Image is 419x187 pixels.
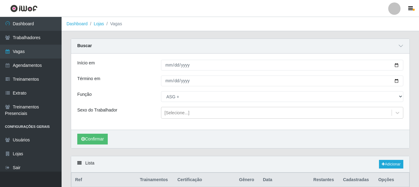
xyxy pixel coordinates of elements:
div: Lista [71,156,409,173]
a: Dashboard [66,21,88,26]
div: [Selecione...] [164,110,189,116]
input: 00/00/0000 [161,60,403,71]
button: Confirmar [77,134,108,144]
label: Término em [77,75,100,82]
label: Sexo do Trabalhador [77,107,117,113]
label: Início em [77,60,95,66]
li: Vagas [104,21,122,27]
nav: breadcrumb [62,17,419,31]
label: Função [77,91,92,98]
a: Lojas [94,21,104,26]
strong: Buscar [77,43,92,48]
input: 00/00/0000 [161,75,403,86]
a: Adicionar [379,160,403,169]
img: CoreUI Logo [10,5,38,12]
